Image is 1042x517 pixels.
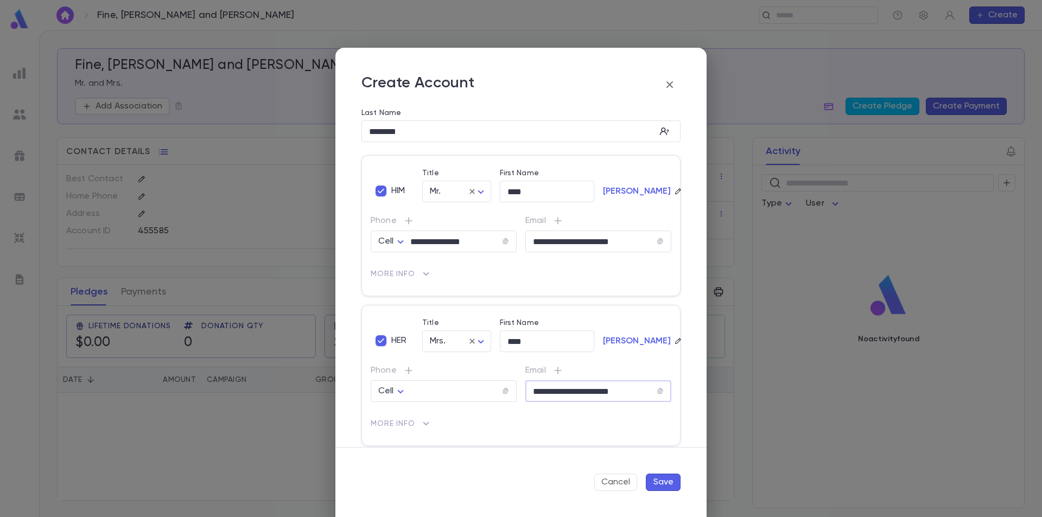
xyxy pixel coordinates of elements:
span: HIM [391,186,405,196]
span: HER [391,335,406,346]
span: Mr. [430,187,441,196]
span: More Info [371,419,415,428]
p: Email [525,215,671,226]
label: Last Name [361,108,401,117]
span: Cell [378,387,394,395]
label: First Name [500,318,539,327]
div: Cell [378,381,407,402]
div: Mr. [422,181,491,202]
label: First Name [500,169,539,177]
button: Save [646,474,681,491]
button: More Info [371,415,431,432]
button: Cancel [594,474,637,491]
p: Create Account [361,74,474,95]
p: Email [525,365,671,376]
span: Mrs. [430,337,446,346]
p: Phone [371,215,517,226]
label: Title [422,169,439,177]
div: Cell [378,231,407,252]
span: Cell [378,237,394,246]
label: Title [422,318,439,327]
p: [PERSON_NAME] [603,186,671,197]
p: [PERSON_NAME] [603,336,671,347]
span: More Info [371,270,415,278]
button: More Info [371,265,431,283]
div: Mrs. [422,331,491,352]
p: Phone [371,365,517,376]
